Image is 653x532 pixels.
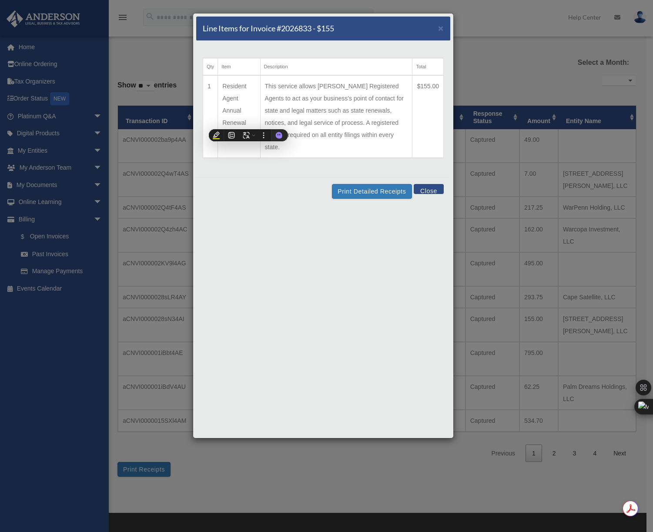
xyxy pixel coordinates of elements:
[203,23,334,34] h5: Line Items for Invoice #2026833 - $155
[412,58,444,76] th: Total
[332,184,412,199] button: Print Detailed Receipts
[218,58,260,76] th: Item
[414,184,444,194] button: Close
[260,75,412,158] td: This service allows [PERSON_NAME] Registered Agents to act as your business's point of contact fo...
[260,58,412,76] th: Description
[438,23,444,33] button: Close
[412,75,444,158] td: $155.00
[203,75,218,158] td: 1
[203,58,218,76] th: Qty
[438,23,444,33] span: ×
[218,75,260,158] td: Resident Agent Annual Renewal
